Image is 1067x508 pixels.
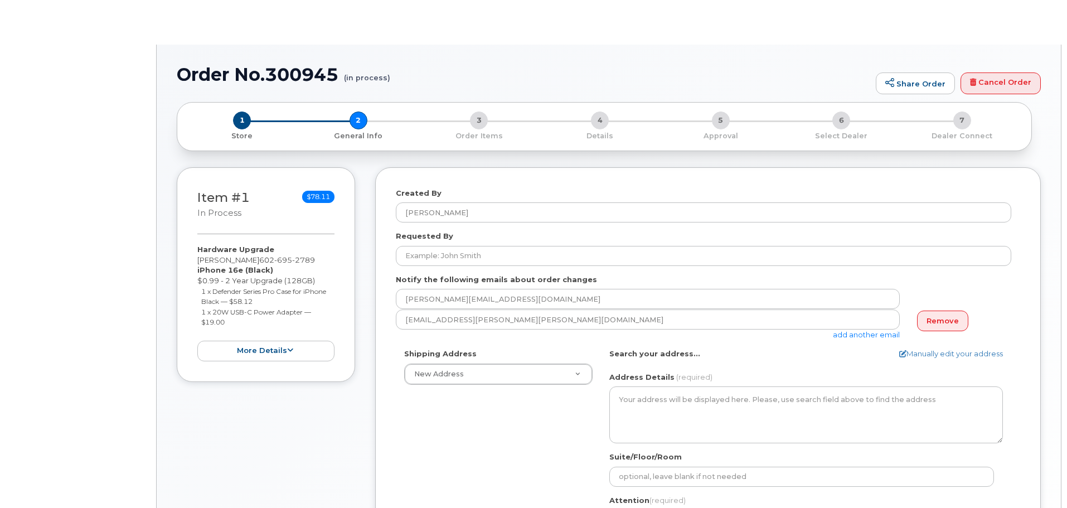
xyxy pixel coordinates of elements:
a: Manually edit your address [899,349,1003,359]
a: Remove [917,311,968,331]
strong: Hardware Upgrade [197,245,274,254]
label: Shipping Address [404,349,477,359]
a: add another email [833,330,900,339]
span: New Address [414,370,464,378]
a: New Address [405,364,592,384]
button: more details [197,341,334,361]
label: Search your address... [609,349,700,359]
small: in process [197,208,241,218]
span: 1 [233,112,251,129]
span: 2789 [292,255,315,264]
span: $78.11 [302,191,334,203]
input: optional, leave blank if not needed [609,467,994,487]
a: Cancel Order [961,72,1041,95]
label: Suite/Floor/Room [609,452,682,462]
input: Example: John Smith [396,246,1011,266]
span: 695 [274,255,292,264]
small: 1 x 20W USB-C Power Adapter — $19.00 [201,308,311,327]
div: [PERSON_NAME] $0.99 - 2 Year Upgrade (128GB) [197,244,334,361]
input: Example: john@appleseed.com [396,289,900,309]
input: Example: john@appleseed.com [396,309,900,330]
a: 1 Store [186,129,298,141]
h3: Item #1 [197,191,250,219]
label: Created By [396,188,442,199]
label: Address Details [609,372,675,383]
span: (required) [676,372,712,381]
a: Share Order [876,72,955,95]
small: 1 x Defender Series Pro Case for iPhone Black — $58.12 [201,287,326,306]
small: (in process) [344,65,390,82]
span: 602 [259,255,315,264]
h1: Order No.300945 [177,65,870,84]
label: Notify the following emails about order changes [396,274,597,285]
label: Attention [609,495,686,506]
p: Store [191,131,294,141]
strong: iPhone 16e (Black) [197,265,273,274]
span: (required) [649,496,686,505]
label: Requested By [396,231,453,241]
